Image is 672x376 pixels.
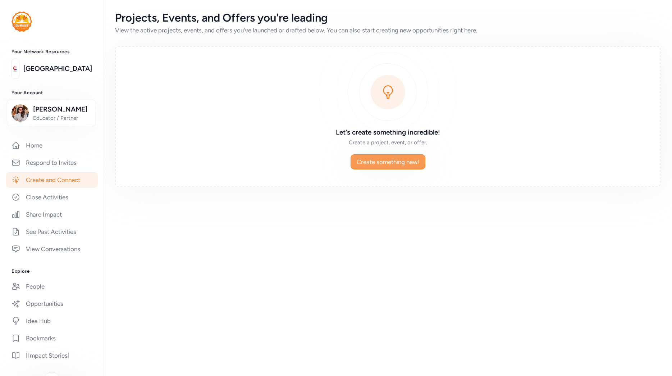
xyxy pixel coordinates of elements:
h3: Let's create something incredible! [284,127,492,137]
span: Create something new! [357,158,419,166]
a: Respond to Invites [6,155,98,171]
a: Home [6,137,98,153]
img: logo [12,12,32,32]
a: Share Impact [6,207,98,222]
a: Bookmarks [6,330,98,346]
a: People [6,278,98,294]
img: logo [12,61,19,77]
a: Create and Connect [6,172,98,188]
span: [PERSON_NAME] [33,104,91,114]
button: [PERSON_NAME]Educator / Partner [7,100,96,126]
a: [Impact Stories] [6,348,98,363]
a: See Past Activities [6,224,98,240]
a: Idea Hub [6,313,98,329]
span: Educator / Partner [33,114,91,122]
button: Create something new! [351,154,425,169]
div: Create a project, event, or offer. [284,139,492,146]
a: Close Activities [6,189,98,205]
div: Projects, Events, and Offers you're leading [115,12,660,24]
h3: Your Account [12,90,92,96]
h3: Your Network Resources [12,49,92,55]
a: View Conversations [6,241,98,257]
h3: Explore [12,268,92,274]
a: Opportunities [6,296,98,312]
div: View the active projects, events, and offers you've launched or drafted below. You can also start... [115,26,660,35]
a: [GEOGRAPHIC_DATA] [23,64,92,74]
